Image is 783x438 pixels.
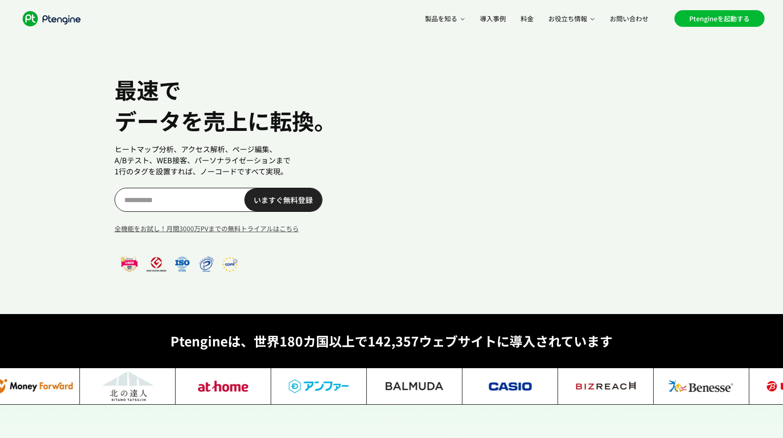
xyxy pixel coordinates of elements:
p: ヒートマップ分析、アクセス解析、ページ編集、 A/Bテスト、WEB接客、パーソナライゼーションまで 1行のタグを設置すれば、ノーコードですべて実現。 [115,143,364,177]
img: bizreach_555232d01c.jpg [558,368,654,405]
img: casio_4a1f8adaa4.jpg [462,368,558,405]
p: Ptengineは、世界180カ国以上で142,357ウェブサイトに導入されています [115,333,669,349]
h1: 最速で データを売上に転換。 [115,74,364,136]
span: お問い合わせ [610,14,649,23]
img: at_home_14e6379b2c.jpg [176,368,271,405]
img: angfa_c8a7ddfbd6.jpg [271,368,367,405]
span: 料金 [521,14,534,23]
a: Ptengineを起動する [674,10,765,27]
span: お役立ち情報 [548,14,588,23]
span: 製品を知る [425,14,458,23]
img: Balmuda_9406063074.jpg [367,368,462,405]
img: frame_ff9761bbef.png [115,253,244,274]
img: Benesse_0f838de59e.jpg [654,368,749,405]
span: 導入事例 [480,14,506,23]
a: いますぐ無料登録 [244,188,322,211]
a: 全機能をお試し！月間3000万PVまでの無料トライアルはこちら [115,223,364,235]
img: Frame_2007692023_1_d8e7234b30.jpg [80,368,176,405]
